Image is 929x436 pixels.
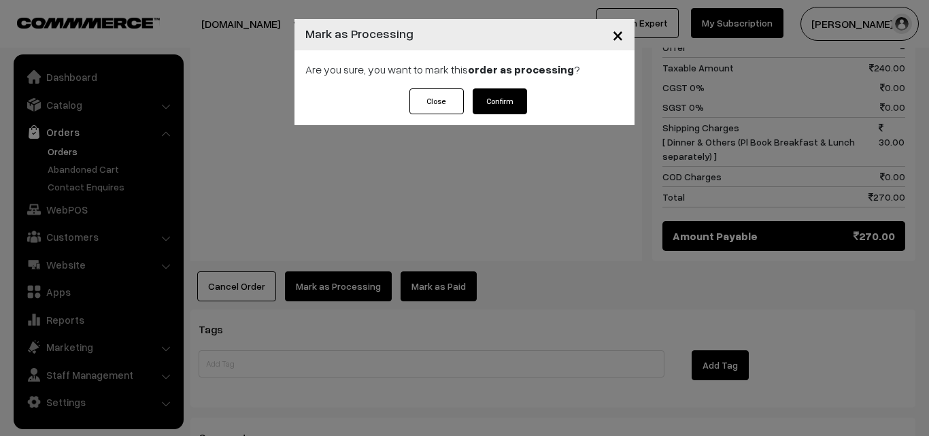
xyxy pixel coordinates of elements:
[612,22,624,47] span: ×
[294,50,635,88] div: Are you sure, you want to mark this ?
[473,88,527,114] button: Confirm
[305,24,413,43] h4: Mark as Processing
[601,14,635,56] button: Close
[409,88,464,114] button: Close
[468,63,574,76] strong: order as processing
